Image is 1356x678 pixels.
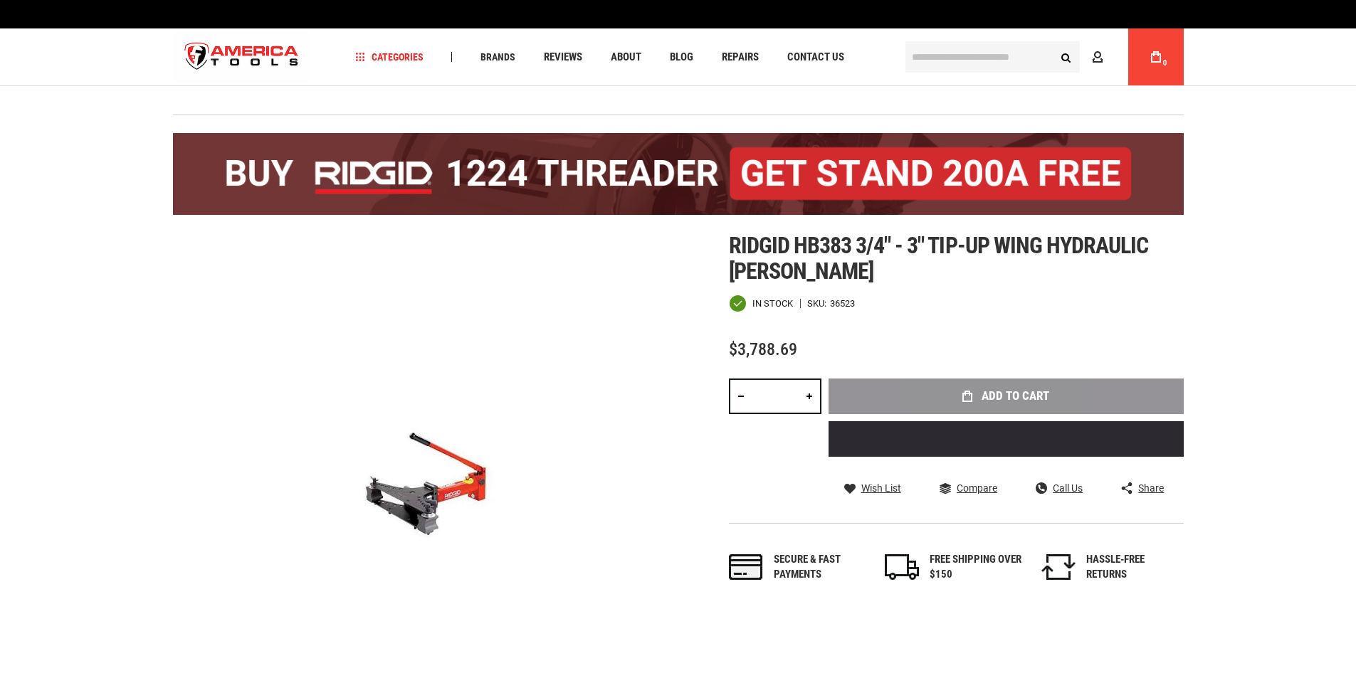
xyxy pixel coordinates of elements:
span: Categories [355,52,424,62]
a: Wish List [844,482,901,494]
img: returns [1041,554,1076,580]
a: Repairs [715,48,765,67]
a: Call Us [1036,482,1083,494]
span: $3,788.69 [729,339,797,359]
a: Blog [663,48,700,67]
a: Compare [940,482,997,494]
a: Contact Us [781,48,851,67]
span: Blog [670,52,693,63]
span: Compare [957,483,997,493]
span: Contact Us [787,52,844,63]
a: Brands [474,48,522,67]
img: payments [729,554,763,580]
span: Repairs [722,52,759,63]
span: 0 [1163,59,1167,67]
span: About [611,52,641,63]
span: In stock [752,299,793,308]
span: Wish List [861,483,901,493]
strong: SKU [807,299,830,308]
div: Availability [729,295,793,312]
div: HASSLE-FREE RETURNS [1086,552,1179,583]
a: 0 [1142,28,1170,85]
span: Share [1138,483,1164,493]
button: Search [1053,43,1080,70]
img: shipping [885,554,919,580]
span: Brands [480,52,515,62]
div: Secure & fast payments [774,552,866,583]
span: Reviews [544,52,582,63]
a: About [604,48,648,67]
div: 36523 [830,299,855,308]
span: Ridgid hb383 3/4" - 3" tip-up wing hydraulic [PERSON_NAME] [729,232,1149,285]
a: Categories [349,48,430,67]
div: FREE SHIPPING OVER $150 [930,552,1022,583]
span: Call Us [1053,483,1083,493]
img: BOGO: Buy the RIDGID® 1224 Threader (26092), get the 92467 200A Stand FREE! [173,133,1184,215]
a: store logo [173,31,311,84]
img: America Tools [173,31,311,84]
a: Reviews [537,48,589,67]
